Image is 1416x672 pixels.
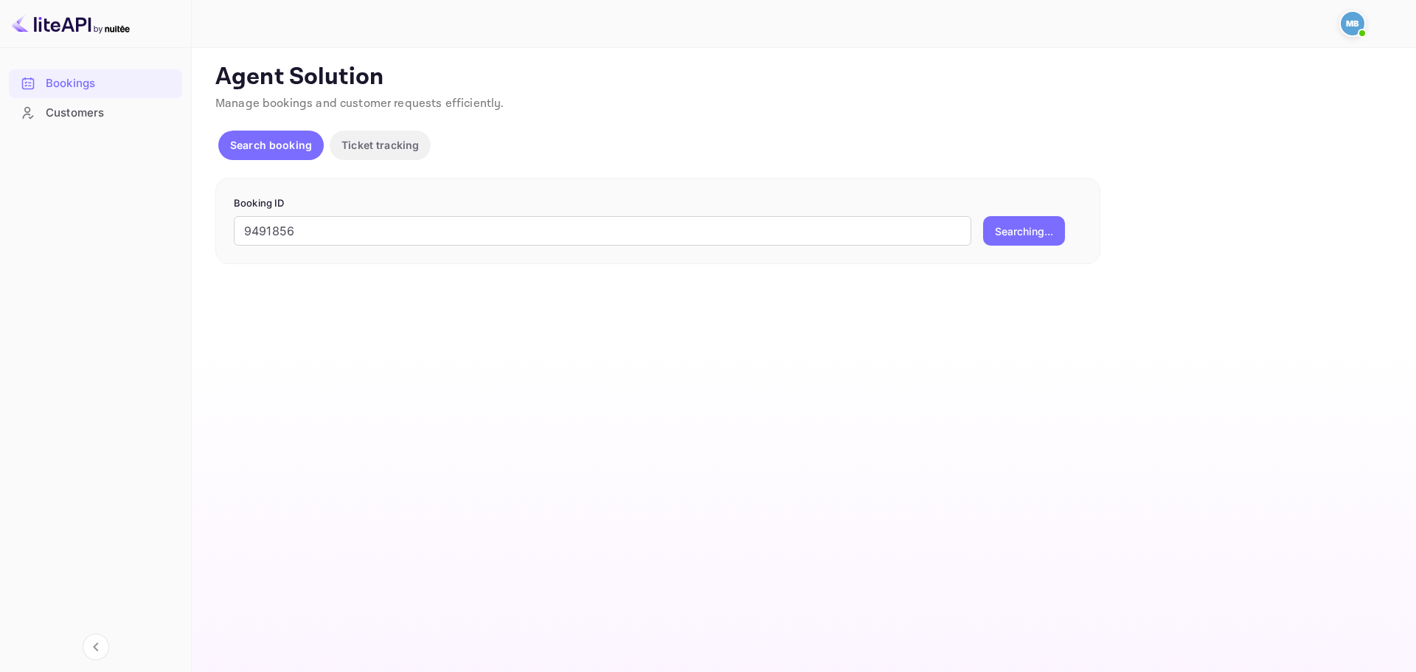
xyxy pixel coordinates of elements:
a: Bookings [9,69,182,97]
a: Customers [9,99,182,126]
p: Search booking [230,137,312,153]
input: Enter Booking ID (e.g., 63782194) [234,216,971,246]
p: Ticket tracking [341,137,419,153]
img: Mohcine Belkhir [1341,12,1364,35]
img: LiteAPI logo [12,12,130,35]
button: Searching... [983,216,1065,246]
div: Customers [46,105,175,122]
div: Bookings [9,69,182,98]
span: Manage bookings and customer requests efficiently. [215,96,504,111]
div: Customers [9,99,182,128]
p: Agent Solution [215,63,1389,92]
button: Collapse navigation [83,634,109,660]
p: Booking ID [234,196,1082,211]
div: Bookings [46,75,175,92]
